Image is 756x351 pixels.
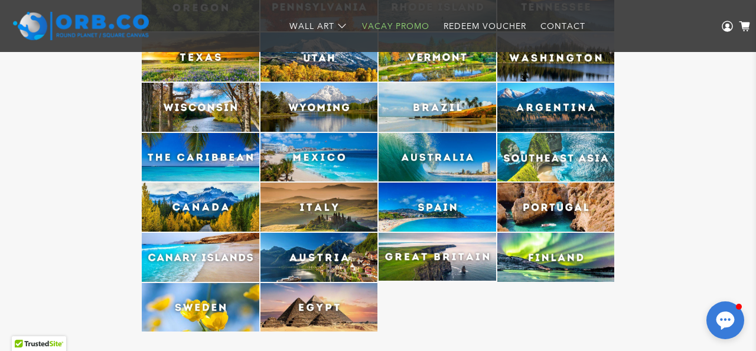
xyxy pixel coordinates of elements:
a: Vacay Promo [355,11,436,42]
a: Contact [533,11,592,42]
a: Redeem Voucher [436,11,533,42]
a: Wall Art [282,11,355,42]
button: Open chat window [706,301,744,339]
